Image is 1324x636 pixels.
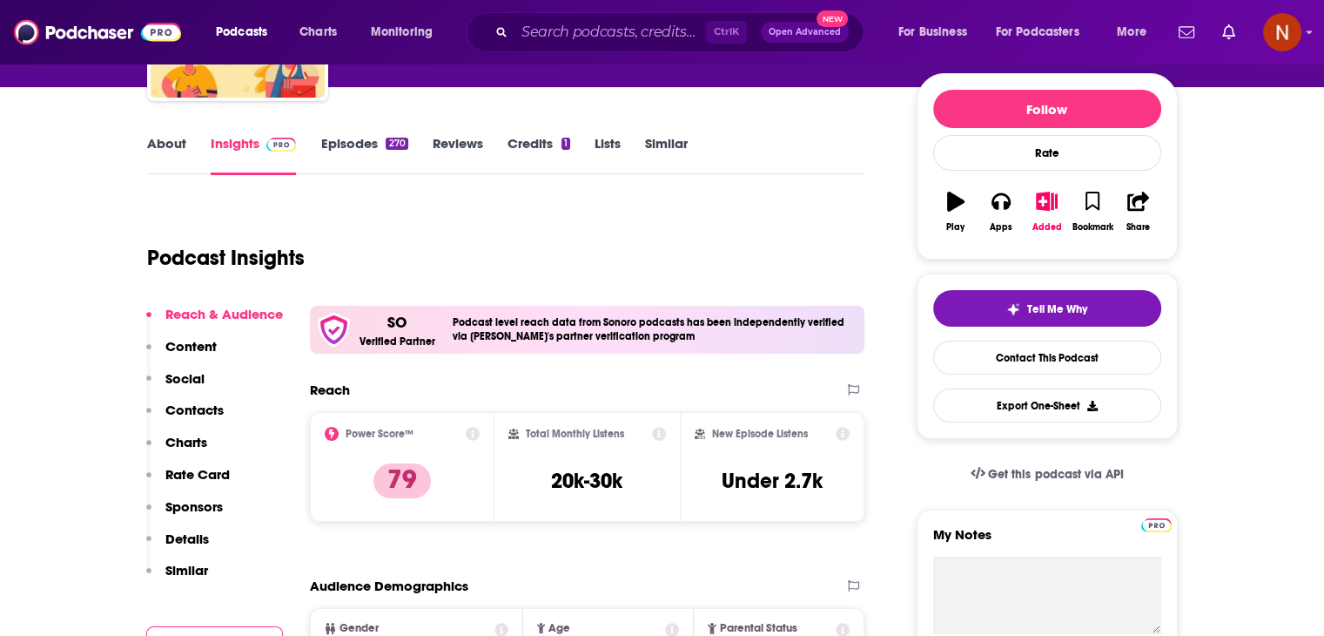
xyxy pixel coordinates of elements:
[933,180,978,243] button: Play
[165,402,224,418] p: Contacts
[146,434,207,466] button: Charts
[990,222,1012,233] div: Apps
[712,428,808,440] h2: New Episode Listens
[299,20,337,44] span: Charts
[933,389,1161,423] button: Export One-Sheet
[146,306,283,338] button: Reach & Audience
[310,578,468,594] h2: Audience Demographics
[561,138,570,150] div: 1
[817,10,848,27] span: New
[146,531,209,563] button: Details
[373,463,431,498] p: 79
[165,338,217,355] p: Content
[548,623,570,634] span: Age
[1070,180,1115,243] button: Bookmark
[1263,13,1301,51] img: User Profile
[146,338,217,370] button: Content
[320,135,407,175] a: Episodes270
[1032,222,1062,233] div: Added
[507,135,570,175] a: Credits1
[359,18,455,46] button: open menu
[14,16,181,49] img: Podchaser - Follow, Share and Rate Podcasts
[769,28,841,37] span: Open Advanced
[957,453,1138,496] a: Get this podcast via API
[1006,302,1020,316] img: tell me why sparkle
[1115,180,1160,243] button: Share
[1105,18,1168,46] button: open menu
[165,466,230,483] p: Rate Card
[146,466,230,498] button: Rate Card
[1072,222,1112,233] div: Bookmark
[371,20,433,44] span: Monitoring
[514,18,706,46] input: Search podcasts, credits, & more...
[1263,13,1301,51] button: Show profile menu
[1141,516,1172,532] a: Pro website
[722,468,823,494] h3: Under 2.7k
[339,623,379,634] span: Gender
[595,135,621,175] a: Lists
[551,468,622,494] h3: 20k-30k
[1024,180,1069,243] button: Added
[387,313,407,332] p: SO
[978,180,1024,243] button: Apps
[526,428,624,440] h2: Total Monthly Listens
[1126,222,1150,233] div: Share
[933,135,1161,171] div: Rate
[761,22,849,43] button: Open AdvancedNew
[147,245,305,271] h1: Podcast Insights
[317,313,351,347] img: verfied icon
[165,306,283,322] p: Reach & Audience
[1172,17,1201,47] a: Show notifications dropdown
[146,402,224,434] button: Contacts
[310,382,350,398] h2: Reach
[946,222,964,233] div: Play
[346,428,413,440] h2: Power Score™
[266,138,297,152] img: Podchaser Pro
[165,498,223,515] p: Sponsors
[645,135,688,175] a: Similar
[985,18,1105,46] button: open menu
[720,623,797,634] span: Parental Status
[204,18,290,46] button: open menu
[706,21,747,44] span: Ctrl K
[933,90,1161,128] button: Follow
[483,12,880,52] div: Search podcasts, credits, & more...
[386,138,407,150] div: 270
[1117,20,1146,44] span: More
[933,290,1161,327] button: tell me why sparkleTell Me Why
[146,498,223,531] button: Sponsors
[453,316,858,342] h4: Podcast level reach data from Sonoro podcasts has been independently verified via [PERSON_NAME]'s...
[1141,518,1172,532] img: Podchaser Pro
[996,20,1079,44] span: For Podcasters
[165,434,207,450] p: Charts
[988,467,1123,482] span: Get this podcast via API
[165,370,205,387] p: Social
[1027,302,1087,316] span: Tell Me Why
[211,135,297,175] a: InsightsPodchaser Pro
[433,135,483,175] a: Reviews
[146,370,205,403] button: Social
[288,18,347,46] a: Charts
[165,531,209,547] p: Details
[1215,17,1242,47] a: Show notifications dropdown
[886,18,989,46] button: open menu
[165,562,208,578] p: Similar
[1263,13,1301,51] span: Logged in as AdelNBM
[360,336,435,347] h5: Verified Partner
[146,562,208,594] button: Similar
[898,20,967,44] span: For Business
[216,20,267,44] span: Podcasts
[933,341,1161,375] a: Contact This Podcast
[147,135,186,175] a: About
[933,526,1161,557] label: My Notes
